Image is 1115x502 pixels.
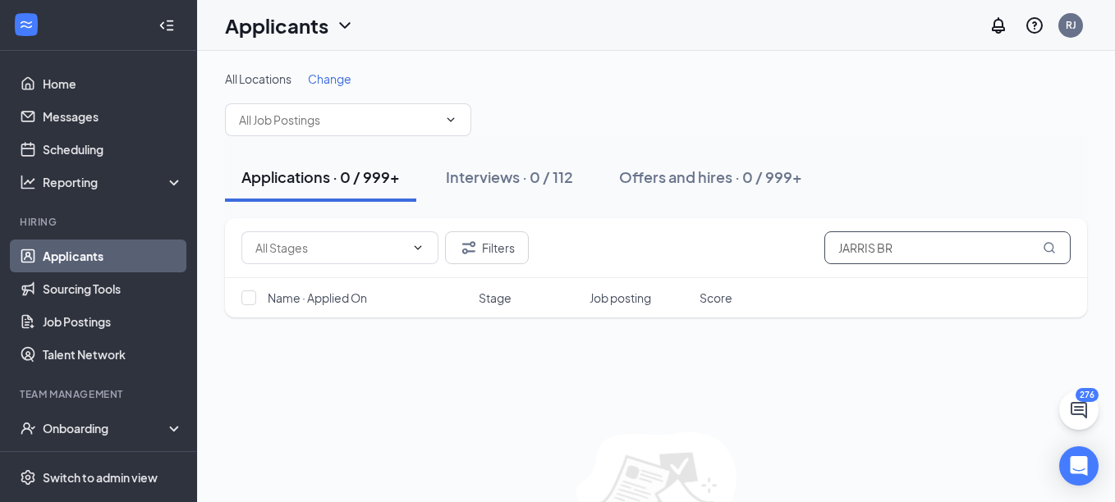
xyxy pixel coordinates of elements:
svg: UserCheck [20,420,36,436]
svg: Settings [20,469,36,486]
span: Stage [479,290,512,306]
svg: WorkstreamLogo [18,16,34,33]
div: Onboarding [43,420,169,436]
svg: QuestionInfo [1025,16,1044,35]
div: Hiring [20,215,180,229]
h1: Applicants [225,11,328,39]
div: Reporting [43,174,184,190]
svg: Notifications [989,16,1008,35]
div: Switch to admin view [43,469,158,486]
div: RJ [1066,18,1076,32]
input: Search in applications [824,231,1071,264]
span: All Locations [225,71,291,86]
a: Sourcing Tools [43,272,183,305]
svg: ChevronDown [411,241,424,254]
svg: ChatActive [1069,400,1089,420]
svg: MagnifyingGlass [1043,241,1056,254]
svg: ChevronDown [444,113,457,126]
div: Applications · 0 / 999+ [241,167,400,187]
span: Job posting [590,290,651,306]
svg: Analysis [20,174,36,190]
button: Filter Filters [445,231,529,264]
a: Team [43,445,183,477]
a: Applicants [43,240,183,272]
a: Messages [43,100,183,133]
a: Job Postings [43,305,183,338]
svg: Collapse [158,17,175,34]
div: Team Management [20,387,180,401]
span: Name · Applied On [268,290,367,306]
div: Offers and hires · 0 / 999+ [619,167,802,187]
div: Interviews · 0 / 112 [446,167,573,187]
span: Score [700,290,732,306]
a: Home [43,67,183,100]
button: ChatActive [1059,390,1099,430]
a: Scheduling [43,133,183,166]
input: All Job Postings [239,111,438,129]
span: Change [308,71,351,86]
div: 276 [1076,388,1099,402]
div: Open Intercom Messenger [1059,446,1099,486]
svg: Filter [459,238,479,258]
a: Talent Network [43,338,183,371]
input: All Stages [255,239,405,257]
svg: ChevronDown [335,16,355,35]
